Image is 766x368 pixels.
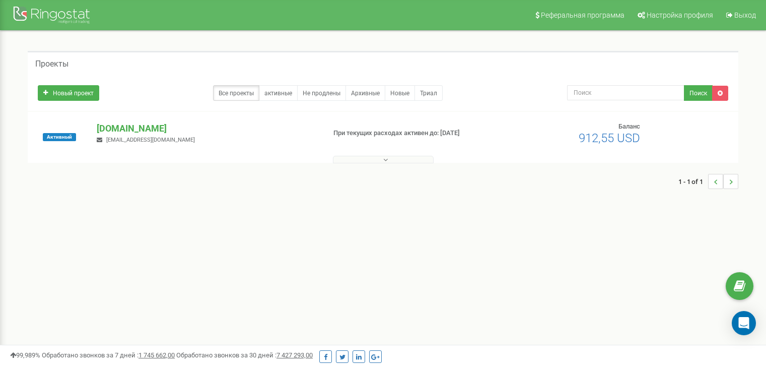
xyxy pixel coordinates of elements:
[16,351,40,359] font: 99,989%
[297,85,346,101] a: Не продлены
[647,11,713,19] font: Настройка профиля
[333,129,460,137] font: При текущих расходах активен до: [DATE]
[259,85,298,101] a: активные
[385,85,415,101] a: Новые
[176,351,276,359] font: Обработано звонков за 30 дней :
[42,351,138,359] font: Обработано звонков за 7 дней :
[420,90,437,97] font: Триал
[219,90,254,97] font: Все проекты
[47,134,72,140] font: Активный
[264,90,292,97] font: активные
[618,122,640,130] font: Баланс
[390,90,409,97] font: Новые
[106,137,195,143] font: [EMAIL_ADDRESS][DOMAIN_NAME]
[53,90,94,97] font: Новый проект
[732,311,756,335] div: Open Intercom Messenger
[213,85,259,101] a: Все проекты
[276,351,313,359] font: 7 427 293,00
[567,85,684,100] input: Поиск
[579,131,640,145] font: 912,55 USD
[303,90,340,97] font: Не продлены
[38,85,99,101] a: Новый проект
[414,85,443,101] a: Триал
[351,90,380,97] font: Архивные
[35,59,68,69] font: Проекты
[734,11,756,19] font: Выход
[684,85,713,101] button: Поиск
[345,85,385,101] a: Архивные
[678,164,738,199] nav: ...
[689,90,707,97] font: Поиск
[541,11,624,19] font: Реферальная программа
[678,177,703,186] font: 1 - 1 of 1
[138,351,175,359] font: 1 745 662,00
[97,123,167,134] font: [DOMAIN_NAME]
